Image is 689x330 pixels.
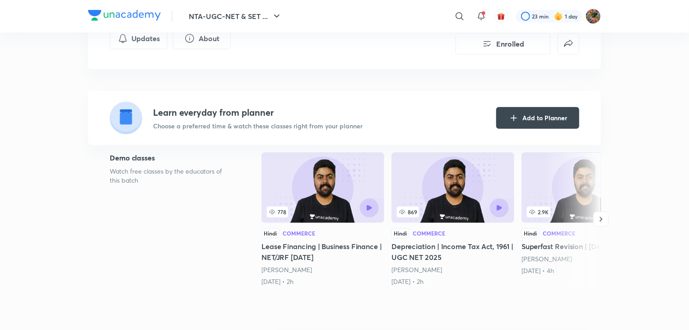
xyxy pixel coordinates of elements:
div: Raghav Wadhwa [521,255,644,264]
a: [PERSON_NAME] [521,255,572,263]
button: About [173,28,231,49]
a: [PERSON_NAME] [391,265,442,274]
div: 22nd May • 2h [391,277,514,286]
a: [PERSON_NAME] [261,265,312,274]
button: avatar [494,9,508,24]
a: 778HindiCommerceLease Financing | Business Finance | NET/JRF [DATE][PERSON_NAME][DATE] • 2h [261,152,384,286]
p: Choose a preferred time & watch these classes right from your planner [153,121,363,131]
div: 26th Jun • 4h [521,266,644,275]
span: 2.9K [527,207,550,217]
button: Updates [110,28,168,49]
a: 869HindiCommerceDepreciation | Income Tax Act, 1961 | UGC NET 2025[PERSON_NAME][DATE] • 2h [391,152,514,286]
button: NTA-UGC-NET & SET ... [183,7,288,25]
span: 869 [397,207,419,217]
img: streak [554,12,563,21]
div: 30th Apr • 2h [261,277,384,286]
button: Add to Planner [496,107,579,129]
div: Hindi [391,228,409,238]
a: 2.9KHindiCommerceSuperfast Revision | [DATE][PERSON_NAME][DATE] • 4h [521,152,644,275]
h5: Superfast Revision | [DATE] [521,241,644,252]
img: Company Logo [88,10,161,21]
div: Commerce [543,231,575,236]
div: Commerce [283,231,315,236]
h4: Learn everyday from planner [153,106,363,119]
a: Company Logo [88,10,161,23]
span: 778 [267,207,288,217]
a: Superfast Revision | JUNE 2025 [521,152,644,275]
img: avatar [497,12,505,20]
h5: Depreciation | Income Tax Act, 1961 | UGC NET 2025 [391,241,514,263]
div: Commerce [413,231,445,236]
a: Lease Financing | Business Finance | NET/JRF June 2025 [261,152,384,286]
p: Watch free classes by the educators of this batch [110,167,233,185]
img: Kumkum Bhamra [586,9,601,24]
div: Hindi [521,228,539,238]
button: false [558,33,579,55]
div: Raghav Wadhwa [261,265,384,274]
h5: Lease Financing | Business Finance | NET/JRF [DATE] [261,241,384,263]
button: Enrolled [456,33,550,55]
div: Raghav Wadhwa [391,265,514,274]
div: Hindi [261,228,279,238]
h5: Demo classes [110,152,233,163]
a: Depreciation | Income Tax Act, 1961 | UGC NET 2025 [391,152,514,286]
